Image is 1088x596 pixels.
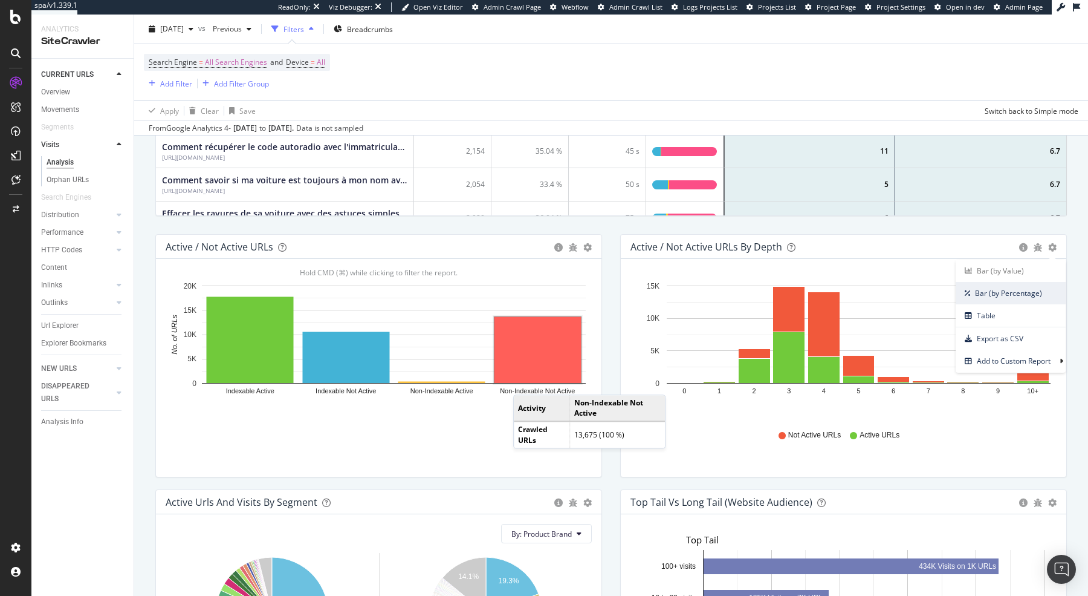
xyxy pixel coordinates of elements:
a: Logs Projects List [672,2,737,12]
text: 5 [856,387,860,395]
div: Filters [283,24,304,34]
div: Active / Not Active URLs [166,241,273,253]
text: 15K [647,282,659,290]
div: Outlinks [41,296,68,309]
div: Explorer Bookmarks [41,337,106,350]
div: bug [569,499,577,507]
div: 2,054 [414,168,491,201]
span: Table [956,307,1066,324]
text: 10K [184,330,196,339]
a: Analysis Info [41,416,125,428]
text: 15K [184,306,196,315]
div: Visits [41,139,59,151]
div: Active Urls and Visits by Segment [166,496,317,508]
span: Export as CSV [956,330,1066,347]
div: Overview [41,86,70,99]
div: Apply [160,105,179,116]
ul: gear [956,260,1066,373]
div: A chart. [630,278,1057,419]
a: Webflow [550,2,589,12]
div: Analysis Info [41,416,83,428]
button: Save [224,101,256,120]
a: HTTP Codes [41,244,113,257]
button: Previous [208,19,256,39]
div: Top Tail [686,534,1057,546]
div: Add Filter Group [214,78,269,88]
text: No. of URLs [170,315,179,354]
text: 434K Visits on 1K URLs [919,562,996,571]
a: DISAPPEARED URLS [41,380,113,405]
div: gear [1048,499,1057,507]
button: Switch back to Simple mode [980,101,1078,120]
span: Previous [208,24,242,34]
div: 5 [723,168,895,201]
a: Open Viz Editor [401,2,463,12]
span: = [199,57,203,67]
a: Url Explorer [41,319,125,332]
span: vs [198,22,208,33]
span: Add to Custom Report [956,353,1060,369]
div: Analysis [47,156,74,169]
button: By: Product Brand [501,524,592,543]
div: 75 s [568,201,646,235]
div: gear [583,499,592,507]
td: 13,675 (100 %) [570,422,665,448]
div: [DATE] [233,123,257,134]
span: Not Active URLs [788,430,841,440]
span: Projects List [758,2,796,11]
div: gear [1048,243,1057,252]
span: Open Viz Editor [413,2,463,11]
div: Top Tail vs Long Tail (Website Audience) [630,496,812,508]
text: Non-Indexable Not Active [500,387,575,395]
text: 2 [753,387,756,395]
text: 5K [650,347,659,355]
button: Filters [267,19,319,39]
a: Overview [41,86,125,99]
text: 0 [682,387,686,395]
a: Explorer Bookmarks [41,337,125,350]
div: DISAPPEARED URLS [41,380,102,405]
button: Add Filter [144,76,192,91]
a: Movements [41,103,125,116]
div: Save [239,105,256,116]
div: 6.7 [895,135,1067,168]
a: NEW URLS [41,362,113,375]
button: Apply [144,101,179,120]
span: Logs Projects List [683,2,737,11]
div: 2,020 [414,201,491,235]
div: 6.7 [895,168,1067,201]
span: Bar (by Percentage) [956,285,1066,301]
text: 14.1% [458,573,479,581]
a: Project Page [805,2,856,12]
svg: A chart. [166,278,592,419]
div: circle-info [554,499,563,507]
span: All Search Engines [205,54,267,71]
div: Comment savoir si ma voiture est toujours à mon nom avec la plaque d'immatriculation ? [162,174,407,186]
div: 11 [723,135,895,168]
a: Performance [41,226,113,239]
text: 1 [717,387,721,395]
a: Admin Crawl List [598,2,662,12]
div: Open Intercom Messenger [1047,555,1076,584]
div: 35.04 % [491,135,568,168]
div: Inlinks [41,279,62,292]
div: 33.4 % [491,168,568,201]
text: Indexable Not Active [316,387,376,395]
a: Project Settings [865,2,925,12]
td: Non-Indexable Not Active [570,396,665,422]
a: Segments [41,121,86,134]
div: bug [569,243,577,252]
div: bug [1034,499,1042,507]
span: Admin Crawl List [609,2,662,11]
a: Inlinks [41,279,113,292]
text: Indexable Active [226,387,274,395]
span: Project Page [817,2,856,11]
div: 45 s [568,135,646,168]
div: 6.7 [895,201,1067,235]
div: Performance [41,226,83,239]
span: All [317,54,325,71]
div: Url Explorer [41,319,79,332]
text: Non-Indexable Active [410,387,473,395]
a: Visits [41,139,113,151]
text: 10+ [1027,387,1038,395]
